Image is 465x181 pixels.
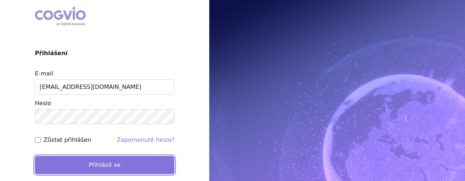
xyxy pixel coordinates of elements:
[117,136,174,143] a: Zapomenuté heslo?
[35,49,174,58] h2: Přihlášení
[35,70,53,77] label: E-mail
[35,7,86,26] div: COGVIO
[35,100,51,107] label: Heslo
[35,156,174,174] button: Přihlásit se
[44,136,91,144] label: Zůstat přihlášen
